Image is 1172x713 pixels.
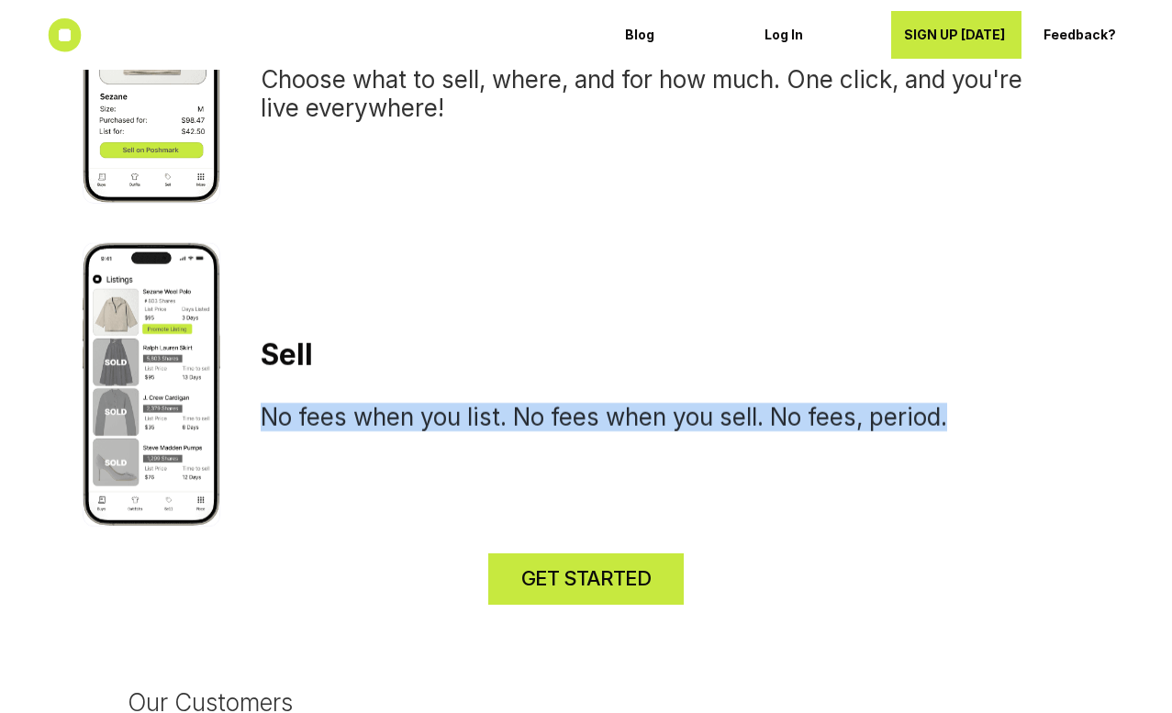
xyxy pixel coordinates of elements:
a: Log In [752,11,882,59]
p: Blog [625,28,730,43]
p: Feedback? [1044,28,1148,43]
h3: Choose what to sell, where, and for how much. One click, and you're live everywhere! [261,65,1060,122]
h3: Sell [261,338,1060,373]
a: GET STARTED [488,553,683,605]
h4: GET STARTED [521,565,650,594]
a: SIGN UP [DATE] [891,11,1021,59]
p: Log In [765,28,869,43]
p: SIGN UP [DATE] [904,28,1009,43]
a: Feedback? [1031,11,1161,59]
a: Blog [612,11,742,59]
h3: No fees when you list. No fees when you sell. No fees, period. [261,403,1060,431]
